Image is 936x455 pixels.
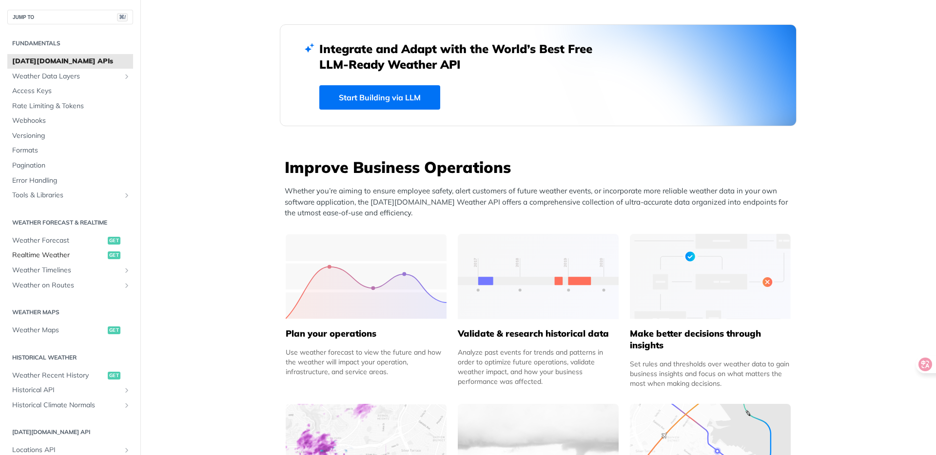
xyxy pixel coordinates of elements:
[319,41,607,72] h2: Integrate and Adapt with the World’s Best Free LLM-Ready Weather API
[7,368,133,383] a: Weather Recent Historyget
[12,385,120,395] span: Historical API
[7,278,133,293] a: Weather on RoutesShow subpages for Weather on Routes
[7,10,133,24] button: JUMP TO⌘/
[123,401,131,409] button: Show subpages for Historical Climate Normals
[286,234,447,319] img: 39565e8-group-4962x.svg
[286,347,447,377] div: Use weather forecast to view the future and how the weather will impact your operation, infrastru...
[7,99,133,114] a: Rate Limiting & Tokens
[458,347,619,386] div: Analyze past events for trends and patterns in order to optimize future operations, validate weat...
[7,129,133,143] a: Versioning
[12,190,120,200] span: Tools & Libraries
[12,325,105,335] span: Weather Maps
[108,237,120,245] span: get
[7,173,133,188] a: Error Handling
[123,191,131,199] button: Show subpages for Tools & Libraries
[108,251,120,259] span: get
[12,281,120,290] span: Weather on Routes
[123,73,131,80] button: Show subpages for Weather Data Layers
[630,328,791,351] h5: Make better decisions through insights
[108,372,120,379] span: get
[7,188,133,203] a: Tools & LibrariesShow subpages for Tools & Libraries
[12,371,105,380] span: Weather Recent History
[7,263,133,278] a: Weather TimelinesShow subpages for Weather Timelines
[123,446,131,454] button: Show subpages for Locations API
[285,156,797,178] h3: Improve Business Operations
[7,84,133,98] a: Access Keys
[7,143,133,158] a: Formats
[108,326,120,334] span: get
[123,386,131,394] button: Show subpages for Historical API
[12,265,120,275] span: Weather Timelines
[7,114,133,128] a: Webhooks
[630,359,791,388] div: Set rules and thresholds over weather data to gain business insights and focus on what matters th...
[117,13,128,21] span: ⌘/
[7,248,133,263] a: Realtime Weatherget
[12,400,120,410] span: Historical Climate Normals
[285,186,797,219] p: Whether you’re aiming to ensure employee safety, alert customers of future weather events, or inc...
[286,328,447,340] h5: Plan your operations
[458,328,619,340] h5: Validate & research historical data
[458,234,619,319] img: 13d7ca0-group-496-2.svg
[12,445,120,455] span: Locations API
[12,131,131,141] span: Versioning
[123,282,131,289] button: Show subpages for Weather on Routes
[12,101,131,111] span: Rate Limiting & Tokens
[7,383,133,398] a: Historical APIShow subpages for Historical API
[12,250,105,260] span: Realtime Weather
[7,308,133,317] h2: Weather Maps
[123,266,131,274] button: Show subpages for Weather Timelines
[7,353,133,362] h2: Historical Weather
[7,428,133,436] h2: [DATE][DOMAIN_NAME] API
[12,72,120,81] span: Weather Data Layers
[12,146,131,155] span: Formats
[7,218,133,227] h2: Weather Forecast & realtime
[12,176,131,186] span: Error Handling
[7,233,133,248] a: Weather Forecastget
[12,116,131,126] span: Webhooks
[12,161,131,171] span: Pagination
[7,54,133,69] a: [DATE][DOMAIN_NAME] APIs
[7,398,133,413] a: Historical Climate NormalsShow subpages for Historical Climate Normals
[12,86,131,96] span: Access Keys
[319,85,440,110] a: Start Building via LLM
[12,57,131,66] span: [DATE][DOMAIN_NAME] APIs
[7,323,133,338] a: Weather Mapsget
[630,234,791,319] img: a22d113-group-496-32x.svg
[7,158,133,173] a: Pagination
[12,236,105,246] span: Weather Forecast
[7,39,133,48] h2: Fundamentals
[7,69,133,84] a: Weather Data LayersShow subpages for Weather Data Layers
